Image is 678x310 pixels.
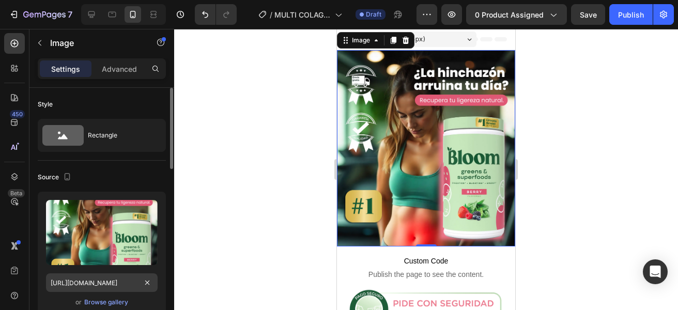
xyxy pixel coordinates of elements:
[102,64,137,74] p: Advanced
[571,4,605,25] button: Save
[38,171,73,184] div: Source
[366,10,381,19] span: Draft
[195,4,237,25] div: Undo/Redo
[274,9,331,20] span: MULTI COLAGENO PEPTIDES
[88,123,151,147] div: Rectangle
[38,100,53,109] div: Style
[270,9,272,20] span: /
[46,200,158,265] img: preview-image
[50,37,138,49] p: Image
[643,259,668,284] div: Open Intercom Messenger
[68,8,72,21] p: 7
[46,273,158,292] input: https://example.com/image.jpg
[580,10,597,19] span: Save
[84,297,129,307] button: Browse gallery
[337,29,515,310] iframe: Design area
[466,4,567,25] button: 0 product assigned
[475,9,544,20] span: 0 product assigned
[609,4,653,25] button: Publish
[4,4,77,25] button: 7
[84,298,128,307] div: Browse gallery
[75,296,82,308] span: or
[618,9,644,20] div: Publish
[51,64,80,74] p: Settings
[10,110,25,118] div: 450
[8,189,25,197] div: Beta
